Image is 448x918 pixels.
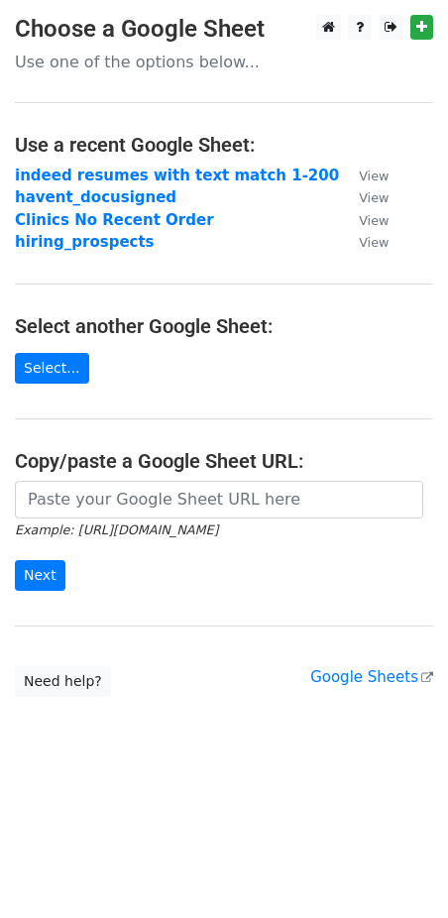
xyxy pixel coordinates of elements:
[15,167,339,184] a: indeed resumes with text match 1-200
[15,188,176,206] a: havent_docusigned
[359,190,389,205] small: View
[359,235,389,250] small: View
[15,52,433,72] p: Use one of the options below...
[15,233,155,251] a: hiring_prospects
[359,213,389,228] small: View
[339,188,389,206] a: View
[15,133,433,157] h4: Use a recent Google Sheet:
[15,522,218,537] small: Example: [URL][DOMAIN_NAME]
[310,668,433,686] a: Google Sheets
[15,211,214,229] a: Clinics No Recent Order
[15,314,433,338] h4: Select another Google Sheet:
[15,353,89,384] a: Select...
[359,169,389,183] small: View
[15,449,433,473] h4: Copy/paste a Google Sheet URL:
[15,481,423,518] input: Paste your Google Sheet URL here
[15,15,433,44] h3: Choose a Google Sheet
[339,233,389,251] a: View
[15,560,65,591] input: Next
[339,167,389,184] a: View
[15,666,111,697] a: Need help?
[339,211,389,229] a: View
